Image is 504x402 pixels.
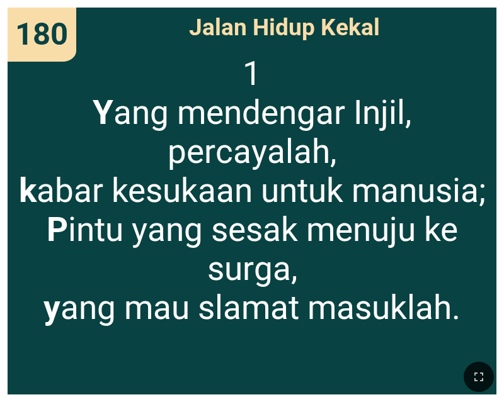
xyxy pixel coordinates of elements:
[16,54,488,327] span: 1 ang mendengar Injil, percayalah, abar kesukaan untuk manusia; intu yang sesak menuju ke surga, ...
[47,210,68,249] b: P
[189,14,380,41] span: Jalan Hidup Kekal
[19,171,37,210] b: k
[15,16,68,52] span: 180
[93,93,113,132] b: Y
[43,288,60,327] b: y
